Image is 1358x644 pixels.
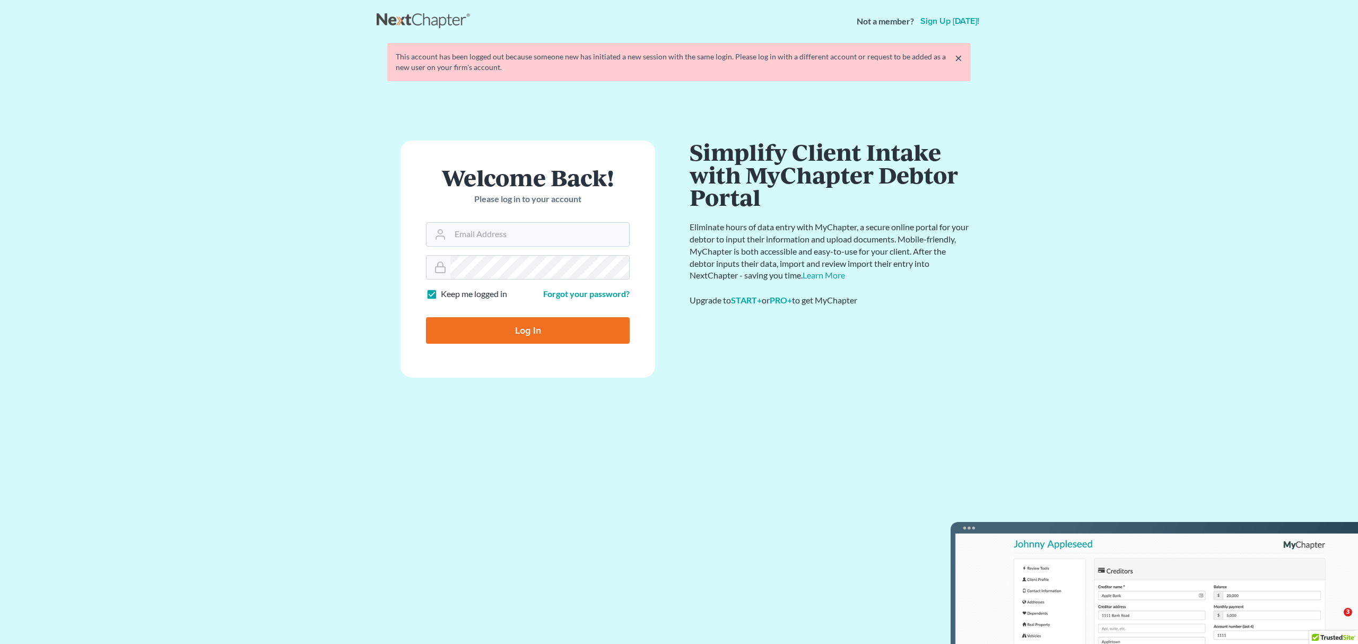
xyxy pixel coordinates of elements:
[770,295,792,305] a: PRO+
[543,289,630,299] a: Forgot your password?
[426,193,630,205] p: Please log in to your account
[731,295,762,305] a: START+
[396,51,962,73] div: This account has been logged out because someone new has initiated a new session with the same lo...
[1322,608,1347,633] iframe: Intercom live chat
[426,317,630,344] input: Log In
[857,15,914,28] strong: Not a member?
[690,141,971,208] h1: Simplify Client Intake with MyChapter Debtor Portal
[441,288,507,300] label: Keep me logged in
[803,270,845,280] a: Learn More
[450,223,629,246] input: Email Address
[426,166,630,189] h1: Welcome Back!
[955,51,962,64] a: ×
[690,294,971,307] div: Upgrade to or to get MyChapter
[918,17,981,25] a: Sign up [DATE]!
[690,221,971,282] p: Eliminate hours of data entry with MyChapter, a secure online portal for your debtor to input the...
[1344,608,1352,616] span: 3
